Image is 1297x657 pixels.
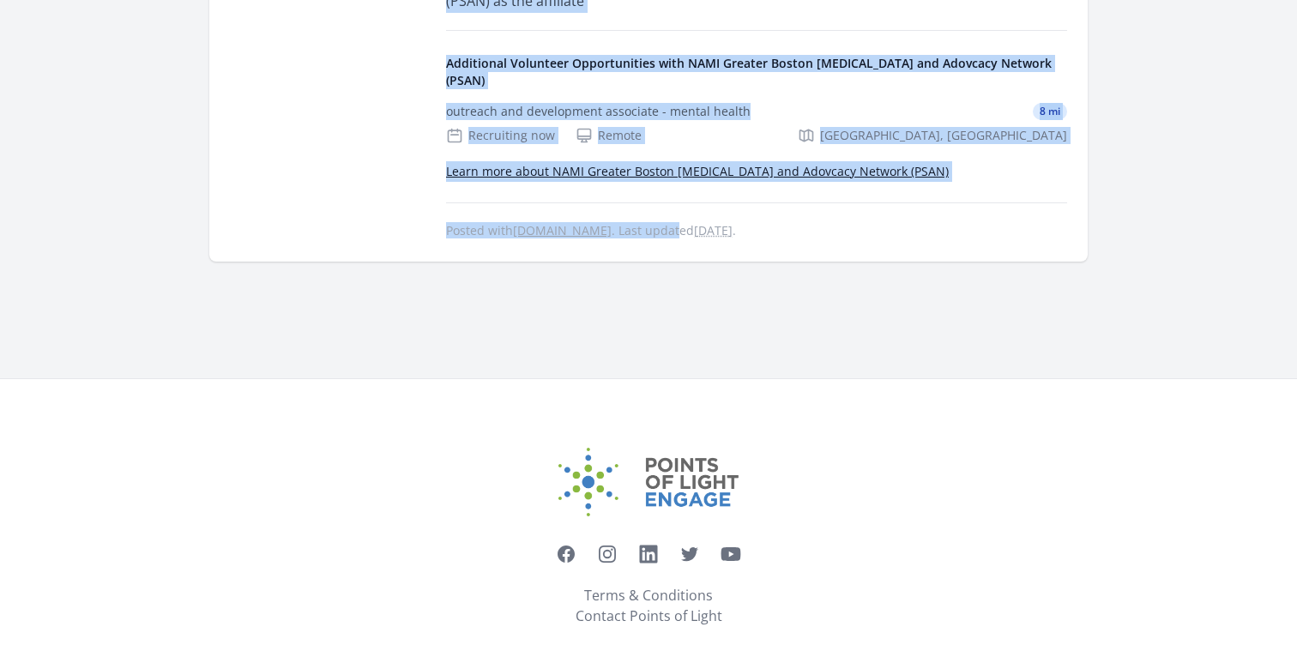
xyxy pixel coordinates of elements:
span: [GEOGRAPHIC_DATA], [GEOGRAPHIC_DATA] [820,127,1067,144]
abbr: Tue, Sep 9, 2025 3:50 PM [694,222,733,238]
span: 8 mi [1033,103,1067,120]
a: Contact Points of Light [576,606,722,626]
a: Terms & Conditions [584,585,713,606]
h4: Additional Volunteer Opportunities with NAMI Greater Boston [MEDICAL_DATA] and Adovcacy Network (... [446,55,1067,89]
a: Learn more about NAMI Greater Boston [MEDICAL_DATA] and Adovcacy Network (PSAN) [446,163,949,179]
a: outreach and development associate - mental health 8 mi Recruiting now Remote [GEOGRAPHIC_DATA], ... [439,89,1074,158]
div: Remote [576,127,642,144]
div: Recruiting now [446,127,555,144]
div: outreach and development associate - mental health [446,103,751,120]
img: Points of Light Engage [558,448,739,516]
p: Posted with . Last updated . [446,224,1067,238]
a: [DOMAIN_NAME] [513,222,612,238]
